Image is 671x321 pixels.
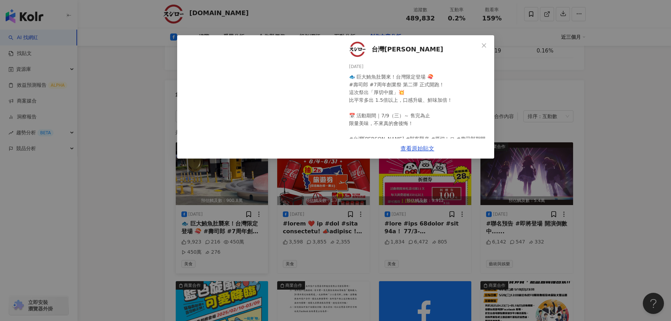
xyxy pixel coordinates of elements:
[349,73,489,150] div: 🐟 巨大鮪魚肚襲來！台灣限定登場 🍣 #壽司郎 #7周年創業祭 第二彈 正式開跑！ 這次祭出「厚切中腹」💥 比平常多出 1.5倍以上，口感升級、鮮味加倍！ 📅 活動期間｜7/9（三）～ 售完為止...
[477,38,491,53] button: Close
[372,44,443,54] span: 台灣[PERSON_NAME]
[481,43,487,48] span: close
[349,41,366,58] img: KOL Avatar
[349,63,489,70] div: [DATE]
[349,41,479,58] a: KOL Avatar台灣[PERSON_NAME]
[400,145,434,152] a: 查看原始貼文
